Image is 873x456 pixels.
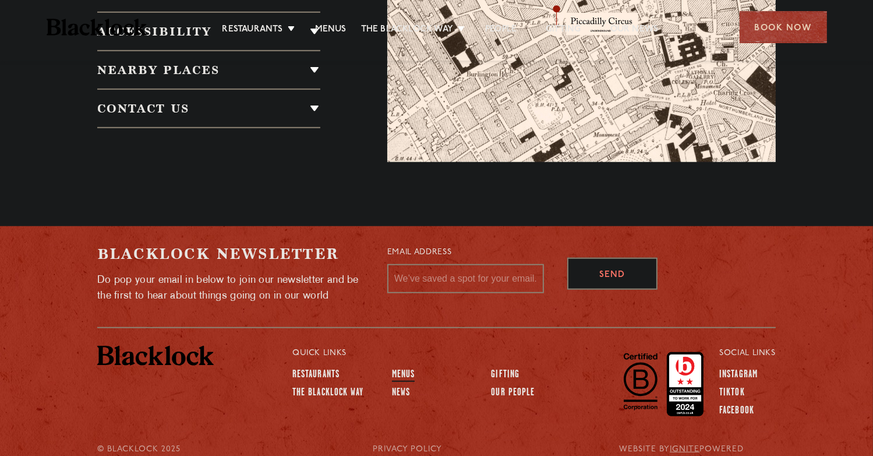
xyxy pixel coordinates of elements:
[617,346,665,416] img: B-Corp-Logo-Black-RGB.svg
[485,24,517,37] a: People
[392,387,410,400] a: News
[361,24,453,37] a: The Blacklock Way
[740,11,827,43] div: Book Now
[719,405,754,418] a: Facebook
[97,272,370,304] p: Do pop your email in below to join our newsletter and be the first to hear about things going on ...
[387,246,451,259] label: Email Address
[719,369,758,382] a: Instagram
[599,269,625,282] span: Send
[97,63,320,77] h2: Nearby Places
[670,445,699,454] a: IGNITE
[292,369,340,382] a: Restaurants
[491,369,519,382] a: Gifting
[719,387,745,400] a: TikTok
[315,24,347,37] a: Menus
[373,444,442,455] a: PRIVACY POLICY
[222,24,283,37] a: Restaurants
[47,19,147,36] img: BL_Textured_Logo-footer-cropped.svg
[667,352,704,416] img: Accred_2023_2star.png
[97,346,214,366] img: BL_Textured_Logo-footer-cropped.svg
[97,101,320,115] h2: Contact Us
[719,346,776,361] p: Social Links
[292,387,364,400] a: The Blacklock Way
[387,264,544,293] input: We’ve saved a spot for your email...
[292,346,681,361] p: Quick Links
[491,387,535,400] a: Our People
[392,369,415,382] a: Menus
[610,24,659,37] a: Our News
[546,24,581,37] a: Gifting
[97,244,370,264] h2: Blacklock Newsletter
[651,54,814,163] img: svg%3E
